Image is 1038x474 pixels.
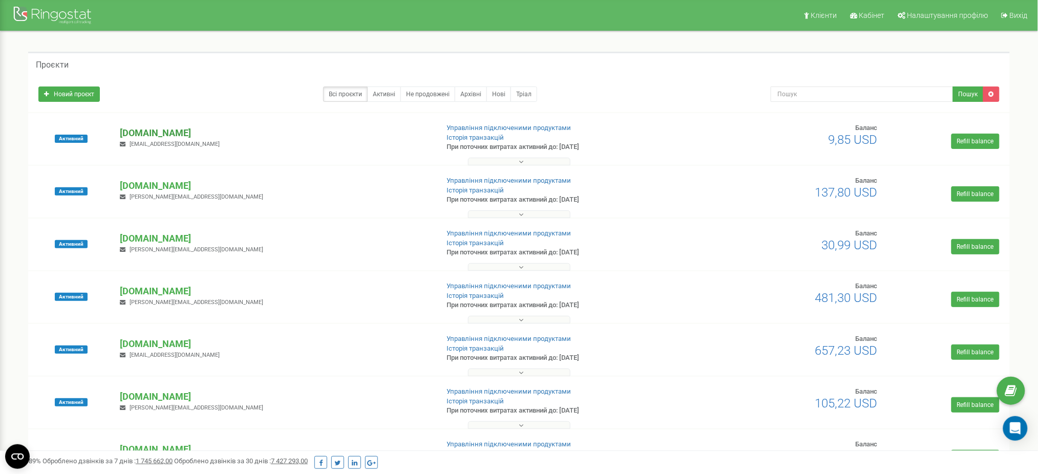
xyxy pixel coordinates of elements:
[120,179,430,192] p: [DOMAIN_NAME]
[951,450,1000,465] a: Refill balance
[815,396,878,411] span: 105,22 USD
[829,133,878,147] span: 9,85 USD
[447,229,571,237] a: Управління підключеними продуктами
[447,186,504,194] a: Історія транзакцій
[511,87,537,102] a: Тріал
[447,134,504,141] a: Історія транзакцій
[951,134,1000,149] a: Refill balance
[130,193,263,200] span: [PERSON_NAME][EMAIL_ADDRESS][DOMAIN_NAME]
[447,406,676,416] p: При поточних витратах активний до: [DATE]
[856,229,878,237] span: Баланс
[55,346,88,354] span: Активний
[455,87,487,102] a: Архівні
[447,177,571,184] a: Управління підключеними продуктами
[271,457,308,465] u: 7 427 293,00
[447,440,571,448] a: Управління підключеними продуктами
[55,135,88,143] span: Активний
[5,444,30,469] button: Open CMP widget
[36,60,69,70] h5: Проєкти
[13,4,95,28] img: Ringostat Logo
[907,11,988,19] span: Налаштування профілю
[120,126,430,140] p: [DOMAIN_NAME]
[856,282,878,290] span: Баланс
[447,397,504,405] a: Історія транзакцій
[120,337,430,351] p: [DOMAIN_NAME]
[856,440,878,448] span: Баланс
[43,457,173,465] span: Оброблено дзвінків за 7 днів :
[447,195,676,205] p: При поточних витратах активний до: [DATE]
[55,187,88,196] span: Активний
[951,292,1000,307] a: Refill balance
[951,344,1000,360] a: Refill balance
[953,87,984,102] button: Пошук
[55,398,88,406] span: Активний
[367,87,401,102] a: Активні
[447,292,504,299] a: Історія транзакцій
[130,246,263,253] span: [PERSON_NAME][EMAIL_ADDRESS][DOMAIN_NAME]
[38,87,100,102] a: Новий проєкт
[856,177,878,184] span: Баланс
[771,87,954,102] input: Пошук
[856,335,878,342] span: Баланс
[55,293,88,301] span: Активний
[447,142,676,152] p: При поточних витратах активний до: [DATE]
[447,124,571,132] a: Управління підключеними продуктами
[120,443,430,456] p: [DOMAIN_NAME]
[130,141,220,147] span: [EMAIL_ADDRESS][DOMAIN_NAME]
[951,397,1000,413] a: Refill balance
[120,232,430,245] p: [DOMAIN_NAME]
[447,450,504,458] a: Історія транзакцій
[815,343,878,358] span: 657,23 USD
[447,282,571,290] a: Управління підключеними продуктами
[951,239,1000,254] a: Refill balance
[1003,416,1028,441] div: Open Intercom Messenger
[447,239,504,247] a: Історія транзакцій
[811,11,837,19] span: Клієнти
[951,186,1000,202] a: Refill balance
[856,124,878,132] span: Баланс
[822,238,878,252] span: 30,99 USD
[130,352,220,358] span: [EMAIL_ADDRESS][DOMAIN_NAME]
[1010,11,1028,19] span: Вихід
[447,387,571,395] a: Управління підключеними продуктами
[55,240,88,248] span: Активний
[400,87,455,102] a: Не продовжені
[136,457,173,465] u: 1 745 662,00
[447,335,571,342] a: Управління підключеними продуктами
[130,404,263,411] span: [PERSON_NAME][EMAIL_ADDRESS][DOMAIN_NAME]
[856,387,878,395] span: Баланс
[447,344,504,352] a: Історія транзакцій
[174,457,308,465] span: Оброблено дзвінків за 30 днів :
[130,299,263,306] span: [PERSON_NAME][EMAIL_ADDRESS][DOMAIN_NAME]
[815,449,878,463] span: 407,09 USD
[859,11,885,19] span: Кабінет
[447,353,676,363] p: При поточних витратах активний до: [DATE]
[815,185,878,200] span: 137,80 USD
[486,87,511,102] a: Нові
[447,300,676,310] p: При поточних витратах активний до: [DATE]
[447,248,676,257] p: При поточних витратах активний до: [DATE]
[120,285,430,298] p: [DOMAIN_NAME]
[815,291,878,305] span: 481,30 USD
[323,87,368,102] a: Всі проєкти
[120,390,430,403] p: [DOMAIN_NAME]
